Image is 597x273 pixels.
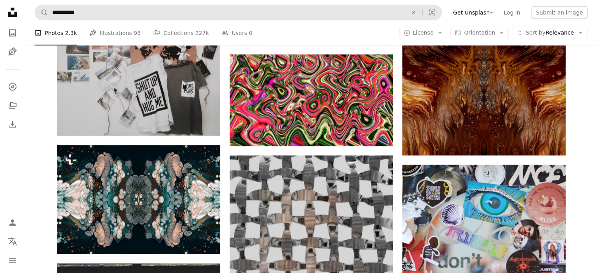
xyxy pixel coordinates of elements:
form: Find visuals sitewide [35,5,442,20]
a: Users 0 [221,20,252,46]
a: Photos [5,25,20,41]
img: two white and gray text-printed hanging shirts [57,13,220,136]
a: Illustrations [5,44,20,60]
a: Collections 227k [153,20,209,46]
a: Log in [499,6,525,19]
a: two white and gray text-printed hanging shirts [57,71,220,78]
a: Illustrations 98 [89,20,141,46]
span: Sort by [526,29,545,36]
a: an abstract image of a flower and leaves [57,196,220,203]
a: Abstract swirls of vibrant colors create a pattern. [230,97,393,104]
button: Orientation [450,27,509,39]
span: Orientation [464,29,495,36]
span: 227k [195,29,209,37]
img: Abstract swirls of vibrant colors create a pattern. [230,55,393,147]
button: Submit an image [531,6,588,19]
button: Search Unsplash [35,5,48,20]
span: 0 [249,29,252,37]
button: Menu [5,253,20,268]
a: Log in / Sign up [5,215,20,231]
button: Clear [405,5,422,20]
a: Download History [5,117,20,132]
button: Sort byRelevance [512,27,588,39]
button: Visual search [423,5,442,20]
a: Collections [5,98,20,114]
a: Home — Unsplash [5,5,20,22]
a: Explore [5,79,20,95]
span: Relevance [526,29,574,37]
button: License [399,27,447,39]
span: License [413,29,434,36]
img: an abstract image of a flower and leaves [57,145,220,254]
button: Language [5,234,20,249]
a: Get Unsplash+ [448,6,499,19]
span: 98 [134,29,141,37]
